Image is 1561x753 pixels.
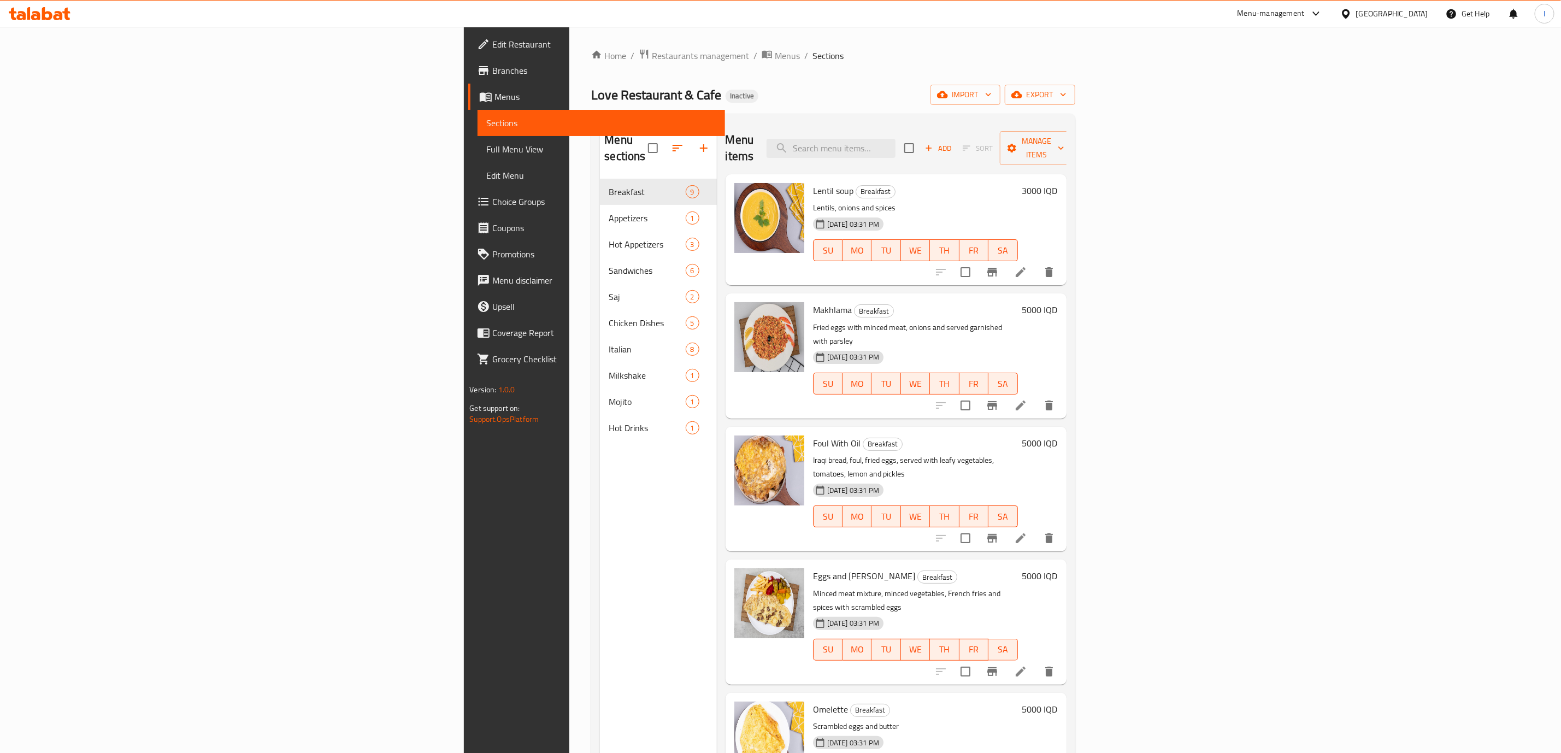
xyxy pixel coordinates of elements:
[686,423,699,433] span: 1
[686,395,699,408] div: items
[478,162,724,189] a: Edit Menu
[492,221,716,234] span: Coupons
[686,239,699,250] span: 3
[964,376,984,392] span: FR
[609,316,685,330] span: Chicken Dishes
[1000,131,1073,165] button: Manage items
[876,509,896,525] span: TU
[1022,568,1058,584] h6: 5000 IQD
[609,264,685,277] div: Sandwiches
[775,49,800,62] span: Menus
[753,49,757,62] li: /
[468,189,724,215] a: Choice Groups
[609,369,685,382] span: Milkshake
[876,642,896,657] span: TU
[843,639,871,661] button: MO
[469,383,496,397] span: Version:
[691,135,717,161] button: Add section
[871,239,900,261] button: TU
[993,509,1013,525] span: SA
[905,243,926,258] span: WE
[863,438,903,451] div: Breakfast
[921,140,956,157] button: Add
[905,642,926,657] span: WE
[959,373,988,395] button: FR
[954,261,977,284] span: Select to update
[609,238,685,251] div: Hot Appetizers
[1544,8,1545,20] span: l
[964,642,984,657] span: FR
[979,259,1005,285] button: Branch-specific-item
[686,397,699,407] span: 1
[686,264,699,277] div: items
[1036,525,1062,551] button: delete
[813,505,843,527] button: SU
[988,505,1017,527] button: SA
[1036,658,1062,685] button: delete
[812,49,844,62] span: Sections
[876,376,896,392] span: TU
[934,509,955,525] span: TH
[726,91,758,101] span: Inactive
[468,57,724,84] a: Branches
[964,509,984,525] span: FR
[686,213,699,223] span: 1
[871,373,900,395] button: TU
[686,369,699,382] div: items
[843,505,871,527] button: MO
[492,195,716,208] span: Choice Groups
[664,135,691,161] span: Sort sections
[734,436,804,505] img: Foul With Oil
[726,132,754,164] h2: Menu items
[1014,88,1067,102] span: export
[686,421,699,434] div: items
[609,290,685,303] span: Saj
[494,90,716,103] span: Menus
[1022,702,1058,717] h6: 5000 IQD
[823,219,883,230] span: [DATE] 03:31 PM
[823,352,883,362] span: [DATE] 03:31 PM
[609,343,685,356] span: Italian
[818,509,838,525] span: SU
[686,343,699,356] div: items
[934,376,955,392] span: TH
[979,392,1005,419] button: Branch-specific-item
[939,88,992,102] span: import
[813,435,861,451] span: Foul With Oil
[930,639,959,661] button: TH
[492,300,716,313] span: Upsell
[1022,183,1058,198] h6: 3000 IQD
[600,362,716,389] div: Milkshake1
[1014,399,1027,412] a: Edit menu item
[1022,302,1058,317] h6: 5000 IQD
[686,370,699,381] span: 1
[600,389,716,415] div: Mojito1
[762,49,800,63] a: Menus
[959,505,988,527] button: FR
[813,302,852,318] span: Makhlama
[813,639,843,661] button: SU
[468,346,724,372] a: Grocery Checklist
[609,395,685,408] span: Mojito
[988,373,1017,395] button: SA
[905,376,926,392] span: WE
[686,266,699,276] span: 6
[979,525,1005,551] button: Branch-specific-item
[1014,532,1027,545] a: Edit menu item
[767,139,896,158] input: search
[901,239,930,261] button: WE
[930,373,959,395] button: TH
[954,527,977,550] span: Select to update
[954,660,977,683] span: Select to update
[813,239,843,261] button: SU
[600,174,716,445] nav: Menu sections
[600,310,716,336] div: Chicken Dishes5
[804,49,808,62] li: /
[600,284,716,310] div: Saj2
[959,239,988,261] button: FR
[959,639,988,661] button: FR
[843,239,871,261] button: MO
[478,110,724,136] a: Sections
